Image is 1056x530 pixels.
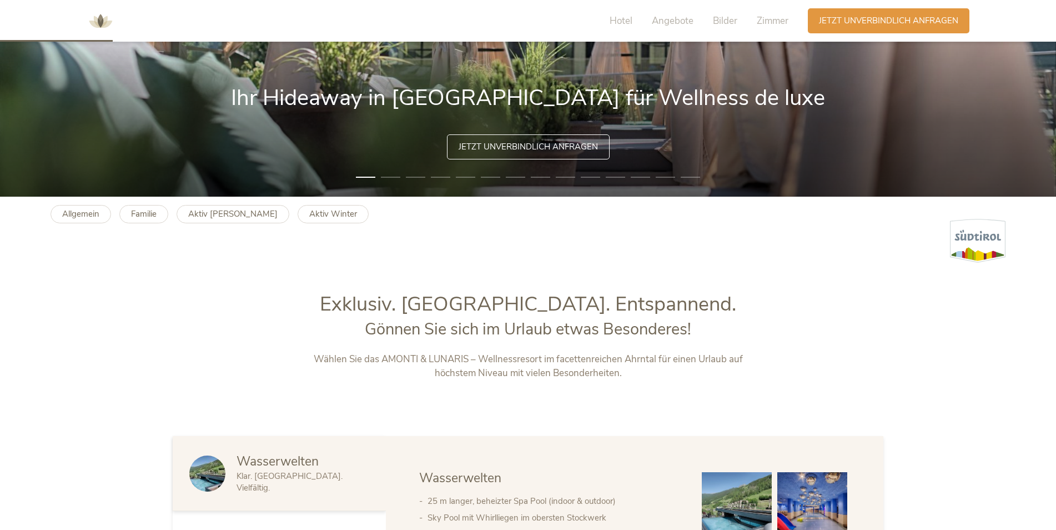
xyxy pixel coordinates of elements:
li: 25 m langer, beheizter Spa Pool (indoor & outdoor) [428,493,680,509]
span: Exklusiv. [GEOGRAPHIC_DATA]. Entspannend. [320,291,736,318]
span: Hotel [610,14,632,27]
span: Bilder [713,14,737,27]
a: Aktiv [PERSON_NAME] [177,205,289,223]
img: Südtirol [950,219,1005,263]
b: Aktiv [PERSON_NAME] [188,208,278,219]
a: Aktiv Winter [298,205,369,223]
img: AMONTI & LUNARIS Wellnessresort [84,4,117,38]
b: Aktiv Winter [309,208,357,219]
span: Zimmer [757,14,788,27]
a: Allgemein [51,205,111,223]
span: Gönnen Sie sich im Urlaub etwas Besonderes! [365,318,691,340]
a: AMONTI & LUNARIS Wellnessresort [84,17,117,24]
p: Wählen Sie das AMONTI & LUNARIS – Wellnessresort im facettenreichen Ahrntal für einen Urlaub auf ... [296,352,760,381]
b: Familie [131,208,157,219]
span: Klar. [GEOGRAPHIC_DATA]. Vielfältig. [237,471,343,493]
a: Familie [119,205,168,223]
span: Wasserwelten [237,453,319,470]
b: Allgemein [62,208,99,219]
span: Jetzt unverbindlich anfragen [459,141,598,153]
li: Sky Pool mit Whirlliegen im obersten Stockwerk [428,509,680,526]
span: Angebote [652,14,693,27]
span: Wasserwelten [419,469,501,487]
span: Jetzt unverbindlich anfragen [819,15,958,27]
